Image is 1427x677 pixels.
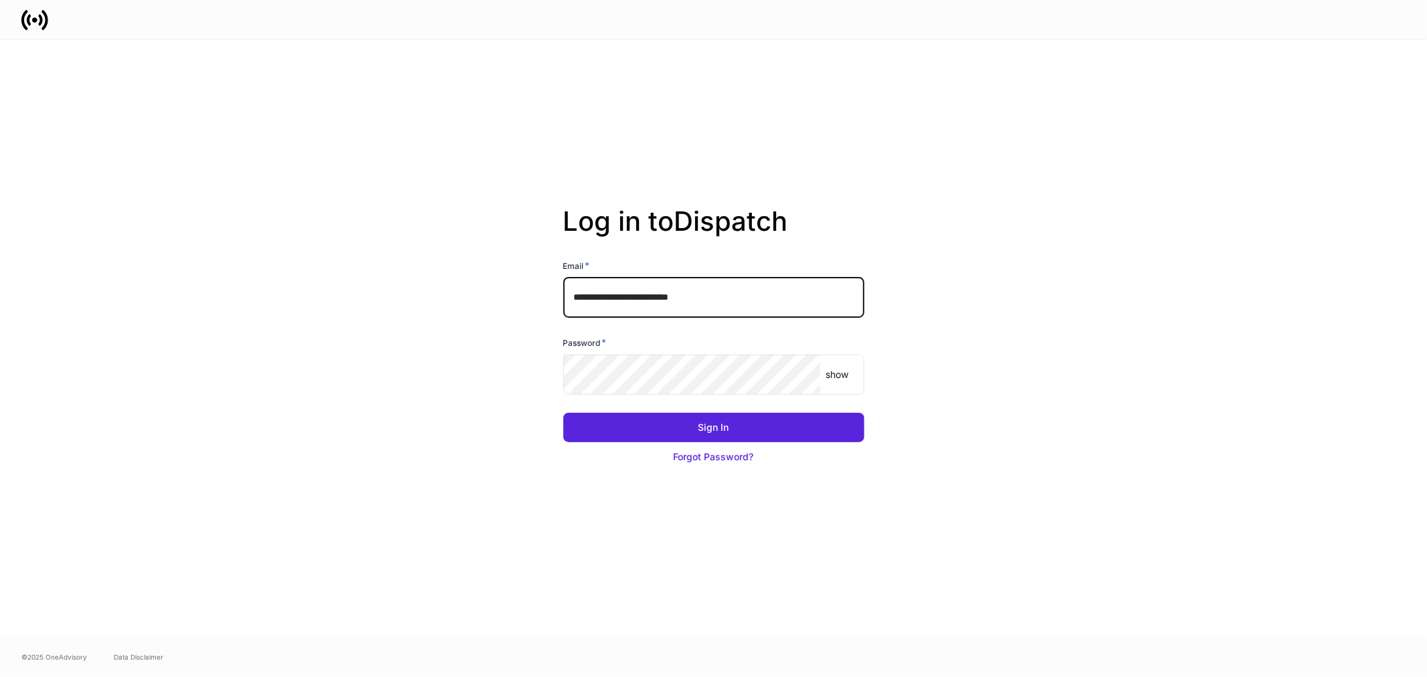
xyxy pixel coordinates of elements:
div: Forgot Password? [674,450,754,464]
button: Sign In [563,413,864,442]
h6: Password [563,336,607,349]
p: show [826,368,848,381]
div: Sign In [698,421,729,434]
h6: Email [563,259,590,272]
span: © 2025 OneAdvisory [21,652,87,662]
a: Data Disclaimer [114,652,163,662]
button: Forgot Password? [563,442,864,472]
h2: Log in to Dispatch [563,205,864,259]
